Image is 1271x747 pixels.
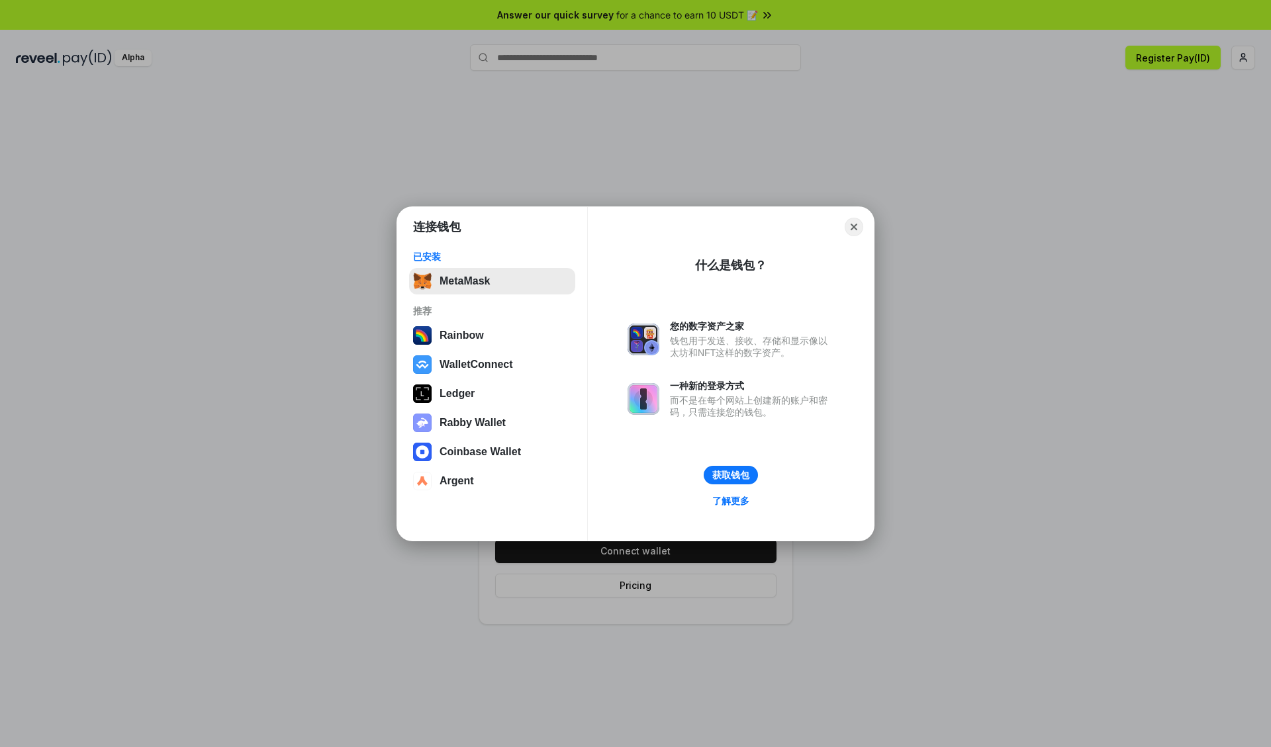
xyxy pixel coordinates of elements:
[413,251,571,263] div: 已安装
[695,257,767,273] div: 什么是钱包？
[845,218,863,236] button: Close
[628,383,659,415] img: svg+xml,%3Csvg%20xmlns%3D%22http%3A%2F%2Fwww.w3.org%2F2000%2Fsvg%22%20fill%3D%22none%22%20viewBox...
[670,394,834,418] div: 而不是在每个网站上创建新的账户和密码，只需连接您的钱包。
[670,380,834,392] div: 一种新的登录方式
[409,468,575,494] button: Argent
[670,335,834,359] div: 钱包用于发送、接收、存储和显示像以太坊和NFT这样的数字资产。
[440,475,474,487] div: Argent
[413,219,461,235] h1: 连接钱包
[409,351,575,378] button: WalletConnect
[440,359,513,371] div: WalletConnect
[628,324,659,355] img: svg+xml,%3Csvg%20xmlns%3D%22http%3A%2F%2Fwww.w3.org%2F2000%2Fsvg%22%20fill%3D%22none%22%20viewBox...
[440,330,484,341] div: Rainbow
[409,268,575,294] button: MetaMask
[413,305,571,317] div: 推荐
[704,492,757,509] a: 了解更多
[440,446,521,458] div: Coinbase Wallet
[413,384,432,403] img: svg+xml,%3Csvg%20xmlns%3D%22http%3A%2F%2Fwww.w3.org%2F2000%2Fsvg%22%20width%3D%2228%22%20height%3...
[413,326,432,345] img: svg+xml,%3Csvg%20width%3D%22120%22%20height%3D%22120%22%20viewBox%3D%220%200%20120%20120%22%20fil...
[440,417,506,429] div: Rabby Wallet
[704,466,758,484] button: 获取钱包
[409,439,575,465] button: Coinbase Wallet
[413,355,432,374] img: svg+xml,%3Csvg%20width%3D%2228%22%20height%3D%2228%22%20viewBox%3D%220%200%2028%2028%22%20fill%3D...
[413,414,432,432] img: svg+xml,%3Csvg%20xmlns%3D%22http%3A%2F%2Fwww.w3.org%2F2000%2Fsvg%22%20fill%3D%22none%22%20viewBox...
[440,388,475,400] div: Ledger
[413,472,432,490] img: svg+xml,%3Csvg%20width%3D%2228%22%20height%3D%2228%22%20viewBox%3D%220%200%2028%2028%22%20fill%3D...
[712,469,749,481] div: 获取钱包
[409,380,575,407] button: Ledger
[413,272,432,290] img: svg+xml,%3Csvg%20fill%3D%22none%22%20height%3D%2233%22%20viewBox%3D%220%200%2035%2033%22%20width%...
[670,320,834,332] div: 您的数字资产之家
[712,495,749,507] div: 了解更多
[409,410,575,436] button: Rabby Wallet
[440,275,490,287] div: MetaMask
[413,443,432,461] img: svg+xml,%3Csvg%20width%3D%2228%22%20height%3D%2228%22%20viewBox%3D%220%200%2028%2028%22%20fill%3D...
[409,322,575,349] button: Rainbow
